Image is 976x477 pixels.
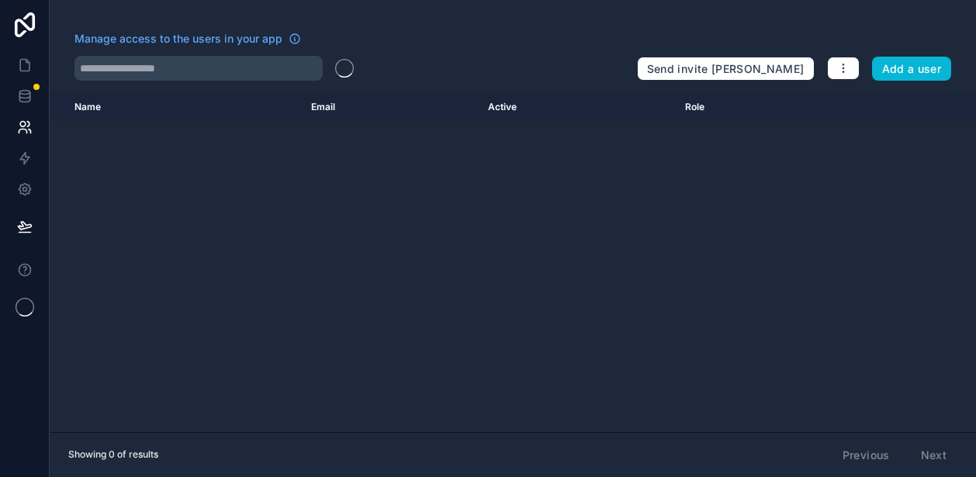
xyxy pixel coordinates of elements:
th: Email [302,93,479,121]
span: Showing 0 of results [68,448,158,461]
th: Active [479,93,676,121]
th: Role [676,93,834,121]
span: Manage access to the users in your app [74,31,282,47]
button: Add a user [872,57,952,81]
button: Send invite [PERSON_NAME] [637,57,815,81]
th: Name [50,93,302,121]
a: Manage access to the users in your app [74,31,301,47]
div: scrollable content [50,93,976,432]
